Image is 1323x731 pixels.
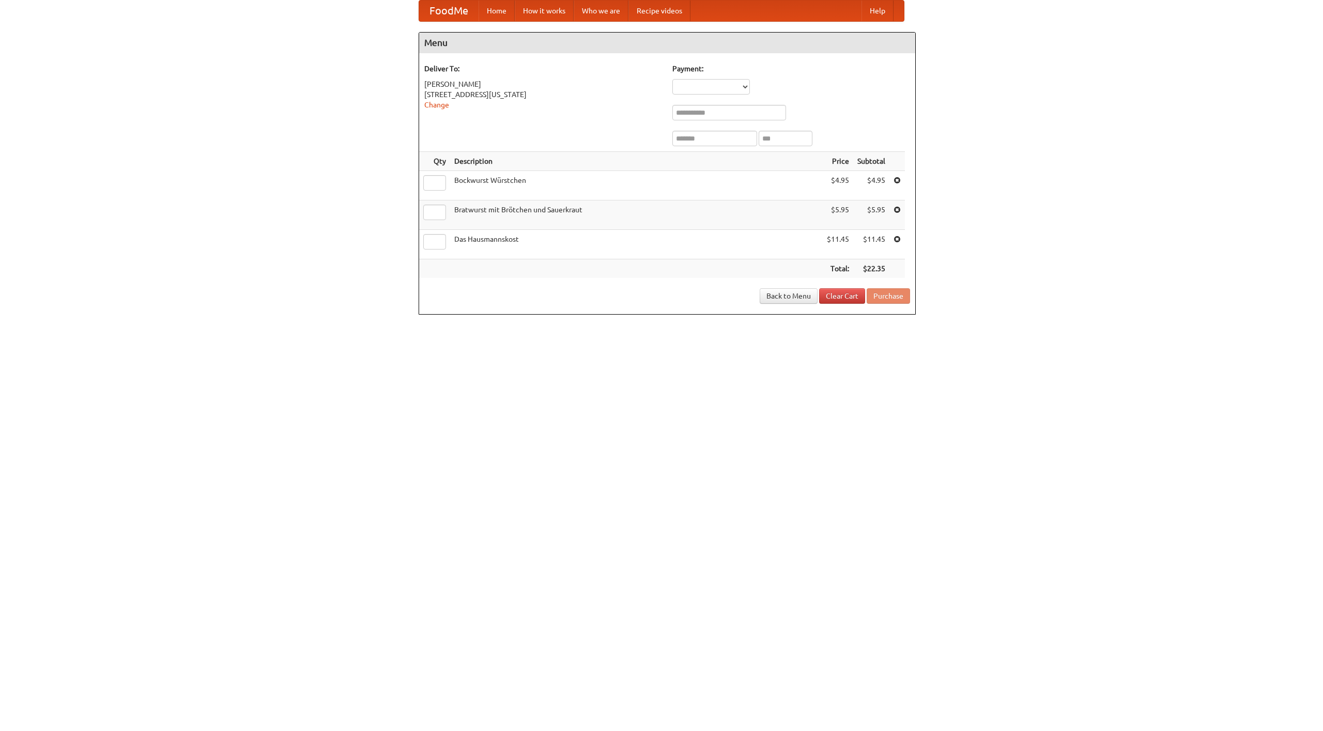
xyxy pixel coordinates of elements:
[574,1,628,21] a: Who we are
[823,171,853,200] td: $4.95
[853,230,889,259] td: $11.45
[823,230,853,259] td: $11.45
[479,1,515,21] a: Home
[424,64,662,74] h5: Deliver To:
[823,200,853,230] td: $5.95
[853,200,889,230] td: $5.95
[862,1,894,21] a: Help
[450,171,823,200] td: Bockwurst Würstchen
[853,259,889,278] th: $22.35
[419,33,915,53] h4: Menu
[424,89,662,100] div: [STREET_ADDRESS][US_STATE]
[424,79,662,89] div: [PERSON_NAME]
[450,230,823,259] td: Das Hausmannskost
[760,288,818,304] a: Back to Menu
[419,1,479,21] a: FoodMe
[823,152,853,171] th: Price
[419,152,450,171] th: Qty
[672,64,910,74] h5: Payment:
[450,200,823,230] td: Bratwurst mit Brötchen und Sauerkraut
[819,288,865,304] a: Clear Cart
[867,288,910,304] button: Purchase
[853,152,889,171] th: Subtotal
[450,152,823,171] th: Description
[515,1,574,21] a: How it works
[823,259,853,278] th: Total:
[628,1,690,21] a: Recipe videos
[424,101,449,109] a: Change
[853,171,889,200] td: $4.95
